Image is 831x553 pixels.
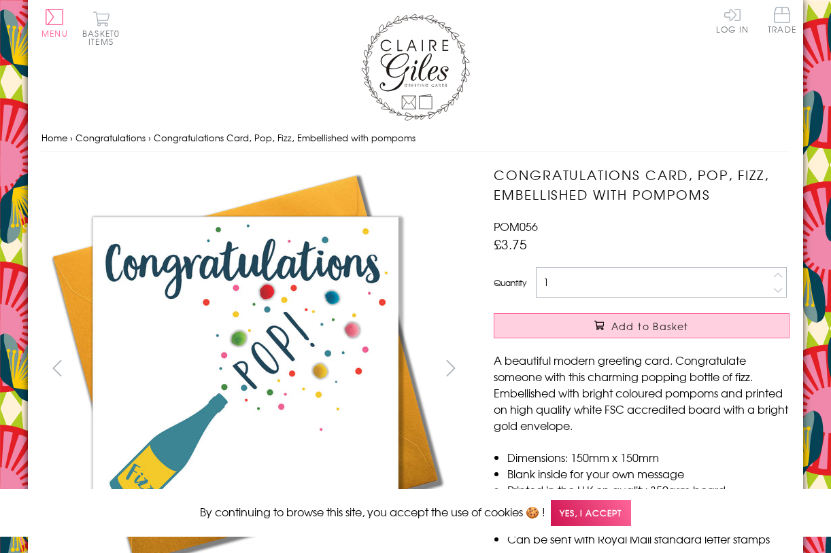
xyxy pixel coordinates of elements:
p: A beautiful modern greeting card. Congratulate someone with this charming popping bottle of fizz.... [494,352,790,433]
button: Basket0 items [82,11,120,46]
span: POM056 [494,218,538,234]
span: Yes, I accept [551,500,631,527]
span: › [148,131,151,144]
h1: Congratulations Card, Pop, Fizz, Embellished with pompoms [494,165,790,204]
a: Home [41,131,67,144]
li: Can be sent with Royal Mail standard letter stamps [507,531,790,547]
span: 0 items [88,27,120,48]
a: Congratulations [75,131,146,144]
a: Trade [768,7,796,36]
a: Log In [716,7,749,33]
button: Menu [41,9,68,37]
li: Printed in the U.K on quality 350gsm board [507,482,790,498]
span: Trade [768,7,796,33]
li: Blank inside for your own message [507,465,790,482]
label: Quantity [494,276,526,289]
button: next [436,353,467,383]
nav: breadcrumbs [41,124,790,152]
button: prev [41,353,72,383]
span: £3.75 [494,234,527,253]
span: › [70,131,73,144]
span: Congratulations Card, Pop, Fizz, Embellished with pompoms [154,131,416,144]
img: Claire Giles Greetings Cards [361,14,470,121]
span: Add to Basket [611,319,689,333]
button: Add to Basket [494,313,790,338]
span: Menu [41,27,68,39]
li: Dimensions: 150mm x 150mm [507,449,790,465]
